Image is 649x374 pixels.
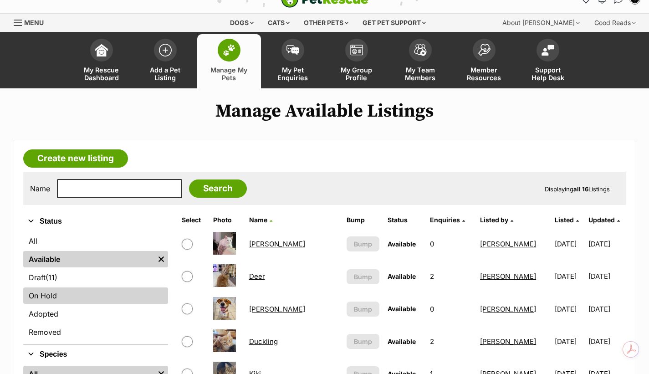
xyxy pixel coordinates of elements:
a: My Team Members [388,34,452,88]
input: Search [189,179,247,198]
a: Member Resources [452,34,516,88]
a: Adopted [23,306,168,322]
td: [DATE] [588,293,625,325]
span: (11) [46,272,57,283]
td: 0 [426,228,475,260]
a: Removed [23,324,168,340]
a: Remove filter [154,251,168,267]
td: [DATE] [588,326,625,357]
span: Member Resources [464,66,505,82]
td: [DATE] [588,228,625,260]
div: Status [23,231,168,344]
span: Menu [24,19,44,26]
a: Available [23,251,154,267]
th: Bump [343,213,383,227]
a: [PERSON_NAME] [249,240,305,248]
a: Create new listing [23,149,128,168]
span: Available [388,272,416,280]
td: 2 [426,326,475,357]
a: [PERSON_NAME] [480,272,536,281]
span: My Pet Enquiries [272,66,313,82]
a: Manage My Pets [197,34,261,88]
td: [DATE] [551,261,588,292]
a: [PERSON_NAME] [480,305,536,313]
img: help-desk-icon-fdf02630f3aa405de69fd3d07c3f3aa587a6932b1a1747fa1d2bba05be0121f9.svg [542,45,554,56]
a: Support Help Desk [516,34,580,88]
a: Enquiries [430,216,465,224]
a: Listed by [480,216,513,224]
td: [DATE] [551,326,588,357]
span: Add a Pet Listing [145,66,186,82]
a: [PERSON_NAME] [480,337,536,346]
span: Bump [354,304,372,314]
span: Bump [354,337,372,346]
span: My Team Members [400,66,441,82]
span: Listed by [480,216,508,224]
div: About [PERSON_NAME] [496,14,586,32]
button: Bump [347,302,379,317]
button: Bump [347,236,379,251]
span: Listed [555,216,574,224]
button: Bump [347,269,379,284]
div: Other pets [297,14,355,32]
a: Add a Pet Listing [133,34,197,88]
img: team-members-icon-5396bd8760b3fe7c0b43da4ab00e1e3bb1a5d9ba89233759b79545d2d3fc5d0d.svg [414,44,427,56]
a: My Rescue Dashboard [70,34,133,88]
a: Name [249,216,272,224]
span: Available [388,240,416,248]
a: [PERSON_NAME] [480,240,536,248]
a: Deer [249,272,265,281]
div: Good Reads [588,14,642,32]
a: Updated [588,216,620,224]
button: Species [23,348,168,360]
a: Draft [23,269,168,286]
th: Photo [210,213,245,227]
img: dashboard-icon-eb2f2d2d3e046f16d808141f083e7271f6b2e854fb5c12c21221c1fb7104beca.svg [95,44,108,56]
span: translation missing: en.admin.listings.index.attributes.enquiries [430,216,460,224]
td: 0 [426,293,475,325]
a: My Group Profile [325,34,388,88]
span: My Group Profile [336,66,377,82]
th: Select [178,213,209,227]
a: Menu [14,14,50,30]
a: Duckling [249,337,278,346]
td: [DATE] [551,228,588,260]
td: 2 [426,261,475,292]
span: Name [249,216,267,224]
div: Get pet support [356,14,432,32]
strong: all 16 [573,185,588,193]
a: [PERSON_NAME] [249,305,305,313]
td: [DATE] [551,293,588,325]
th: Status [384,213,425,227]
span: Available [388,305,416,313]
span: Support Help Desk [527,66,568,82]
div: Cats [261,14,296,32]
img: group-profile-icon-3fa3cf56718a62981997c0bc7e787c4b2cf8bcc04b72c1350f741eb67cf2f40e.svg [350,45,363,56]
button: Status [23,215,168,227]
a: On Hold [23,287,168,304]
img: pet-enquiries-icon-7e3ad2cf08bfb03b45e93fb7055b45f3efa6380592205ae92323e6603595dc1f.svg [286,45,299,55]
div: Dogs [224,14,260,32]
img: add-pet-listing-icon-0afa8454b4691262ce3f59096e99ab1cd57d4a30225e0717b998d2c9b9846f56.svg [159,44,172,56]
span: Available [388,338,416,345]
span: Updated [588,216,615,224]
button: Bump [347,334,379,349]
a: My Pet Enquiries [261,34,325,88]
a: Listed [555,216,579,224]
td: [DATE] [588,261,625,292]
img: manage-my-pets-icon-02211641906a0b7f246fdf0571729dbe1e7629f14944591b6c1af311fb30b64b.svg [223,44,235,56]
img: member-resources-icon-8e73f808a243e03378d46382f2149f9095a855e16c252ad45f914b54edf8863c.svg [478,44,491,56]
span: Manage My Pets [209,66,250,82]
span: Bump [354,239,372,249]
label: Name [30,184,50,193]
span: Bump [354,272,372,282]
span: My Rescue Dashboard [81,66,122,82]
span: Displaying Listings [545,185,610,193]
a: All [23,233,168,249]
